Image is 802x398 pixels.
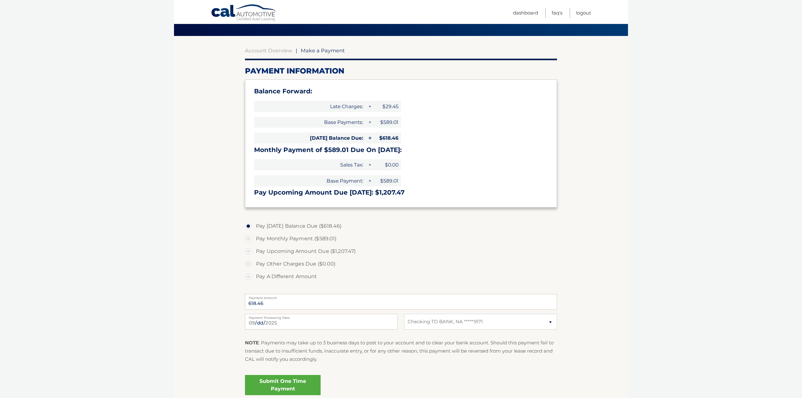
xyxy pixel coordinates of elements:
h3: Balance Forward: [254,87,548,95]
span: + [366,175,372,186]
input: Payment Date [245,314,398,330]
h3: Monthly Payment of $589.01 Due On [DATE]: [254,146,548,154]
h3: Pay Upcoming Amount Due [DATE]: $1,207.47 [254,189,548,196]
span: + [366,101,372,112]
label: Payment Processing Date [245,314,398,319]
a: Account Overview [245,47,292,54]
span: Base Payment: [254,175,366,186]
label: Pay [DATE] Balance Due ($618.46) [245,220,557,232]
label: Pay A Different Amount [245,270,557,283]
label: Pay Other Charges Due ($0.00) [245,258,557,270]
span: [DATE] Balance Due: [254,132,366,143]
span: Sales Tax: [254,159,366,170]
span: $589.01 [373,117,401,128]
p: : Payments may take up to 3 business days to post to your account and to clear your bank account.... [245,339,557,364]
span: $589.01 [373,175,401,186]
span: $29.45 [373,101,401,112]
input: Payment Amount [245,294,557,310]
span: $618.46 [373,132,401,143]
span: Base Payments: [254,117,366,128]
label: Payment Amount [245,294,557,299]
span: $0.00 [373,159,401,170]
strong: NOTE [245,340,259,346]
a: Logout [576,8,591,18]
a: FAQ's [552,8,562,18]
span: Late Charges: [254,101,366,112]
span: + [366,159,372,170]
a: Submit One Time Payment [245,375,321,395]
a: Cal Automotive [211,4,277,22]
span: Make a Payment [301,47,345,54]
span: | [296,47,297,54]
span: = [366,132,372,143]
h2: Payment Information [245,66,557,76]
a: Dashboard [513,8,538,18]
label: Pay Monthly Payment ($589.01) [245,232,557,245]
label: Pay Upcoming Amount Due ($1,207.47) [245,245,557,258]
span: + [366,117,372,128]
